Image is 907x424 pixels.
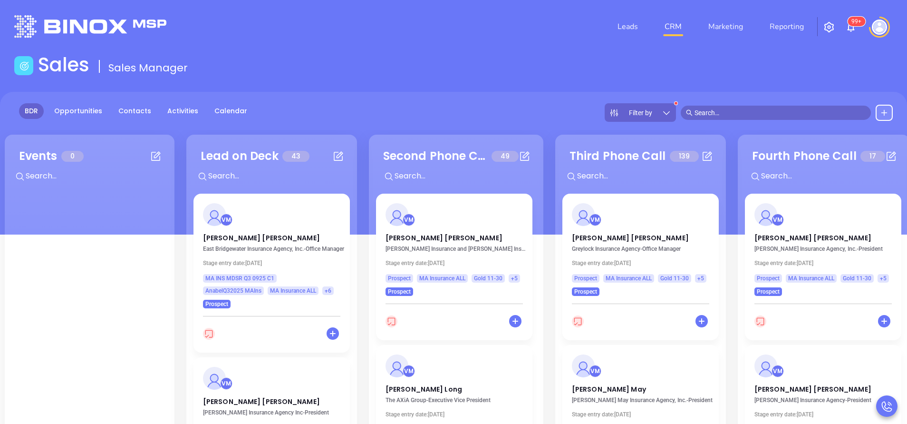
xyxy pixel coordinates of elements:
[203,367,226,390] img: profile
[572,260,714,266] p: Tue 5/21/2024
[757,286,780,297] span: Prospect
[572,355,595,377] img: profile
[386,385,523,389] p: [PERSON_NAME] Long
[772,214,784,226] div: Vicky Mendoza
[745,142,903,194] div: Fourth Phone Call17
[757,273,780,284] span: Prospect
[386,397,528,404] p: The AXiA Group - Executive Vice President
[419,273,465,284] span: MA Insurance ALL
[113,103,157,119] a: Contacts
[766,17,808,36] a: Reporting
[848,17,865,26] sup: 100
[754,385,892,389] p: [PERSON_NAME] [PERSON_NAME]
[386,246,528,252] p: Gallant Insurance and L.F. Robbins Insurance - President
[614,17,642,36] a: Leads
[270,286,316,296] span: MA Insurance ALL
[845,21,857,33] img: iconNotification
[193,142,350,194] div: Lead on Deck43
[388,273,411,284] span: Prospect
[745,194,903,345] div: profileVicky Mendoza[PERSON_NAME] [PERSON_NAME] [PERSON_NAME] Insurance Agency, Inc.-PresidentSta...
[386,260,528,266] p: Tue 5/21/2024
[383,148,488,165] div: Second Phone Call
[562,194,719,345] div: profileVicky Mendoza[PERSON_NAME] [PERSON_NAME] Greylock Insurance Agency-Office ManagerStage ent...
[606,273,652,284] span: MA Insurance ALL
[572,385,709,389] p: [PERSON_NAME] May
[511,273,518,284] span: +5
[162,103,204,119] a: Activities
[754,203,777,226] img: profile
[376,142,536,194] div: Second Phone Call49
[661,17,685,36] a: CRM
[386,411,528,418] p: Tue 5/21/2024
[754,397,897,404] p: Larovere F J Insurance Agency - President
[576,170,719,182] input: Search...
[325,286,331,296] span: +6
[572,397,714,404] p: Walter J. May Insurance Agency, Inc. - President
[569,148,666,165] div: Third Phone Call
[386,355,408,377] img: profile
[203,397,340,402] p: [PERSON_NAME] [PERSON_NAME]
[108,60,188,75] span: Sales Manager
[388,286,411,297] span: Prospect
[697,273,704,284] span: +5
[474,273,502,284] span: Gold 11-30
[754,411,897,418] p: Tue 5/21/2024
[589,214,601,226] div: Vicky Mendoza
[589,365,601,377] div: Vicky Mendoza
[203,260,346,266] p: Tue 5/21/2024
[282,151,309,162] span: 43
[754,246,897,252] p: Samel Insurance Agency, Inc. - President
[14,15,166,38] img: logo
[754,355,777,377] img: profile
[572,233,709,238] p: [PERSON_NAME] [PERSON_NAME]
[660,273,689,284] span: Gold 11-30
[203,203,226,226] img: profile
[12,142,167,194] div: Events0
[201,148,279,165] div: Lead on Deck
[376,194,532,296] a: profileVicky Mendoza[PERSON_NAME] [PERSON_NAME] [PERSON_NAME] Insurance and [PERSON_NAME] Insuran...
[880,273,887,284] span: +5
[220,214,232,226] div: Vicky Mendoza
[788,273,834,284] span: MA Insurance ALL
[220,377,232,390] div: Vicky Mendoza
[48,103,108,119] a: Opportunities
[205,273,274,284] span: MA INS MDSR Q3 0925 C1
[25,170,167,182] input: Search...
[492,151,519,162] span: 49
[572,203,595,226] img: profile
[203,409,346,416] p: Galante Insurance Agency Inc - President
[19,103,44,119] a: BDR
[207,170,350,182] input: Search...
[38,53,89,76] h1: Sales
[843,273,871,284] span: Gold 11-30
[386,233,523,238] p: [PERSON_NAME] [PERSON_NAME]
[860,151,885,162] span: 17
[386,203,408,226] img: profile
[872,20,887,35] img: user
[562,194,719,296] a: profileVicky Mendoza[PERSON_NAME] [PERSON_NAME] Greylock Insurance Agency-Office ManagerStage ent...
[695,108,866,118] input: Search…
[823,21,835,33] img: iconSetting
[205,286,261,296] span: AnabelQ32025 MAIns
[704,17,747,36] a: Marketing
[205,299,228,309] span: Prospect
[209,103,253,119] a: Calendar
[193,194,350,357] div: profileVicky Mendoza[PERSON_NAME] [PERSON_NAME] East Bridgewater Insurance Agency, Inc.-Office Ma...
[686,109,693,116] span: search
[572,411,714,418] p: Tue 5/21/2024
[752,148,857,165] div: Fourth Phone Call
[574,286,597,297] span: Prospect
[403,365,415,377] div: Vicky Mendoza
[61,151,84,162] span: 0
[760,170,903,182] input: Search...
[772,365,784,377] div: Vicky Mendoza
[19,148,58,165] div: Events
[203,246,346,252] p: East Bridgewater Insurance Agency, Inc. - Office Manager
[394,170,536,182] input: Search...
[629,109,652,116] span: Filter by
[670,151,699,162] span: 139
[574,273,597,284] span: Prospect
[203,233,340,238] p: [PERSON_NAME] [PERSON_NAME]
[745,194,901,296] a: profileVicky Mendoza[PERSON_NAME] [PERSON_NAME] [PERSON_NAME] Insurance Agency, Inc.-PresidentSta...
[403,214,415,226] div: Vicky Mendoza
